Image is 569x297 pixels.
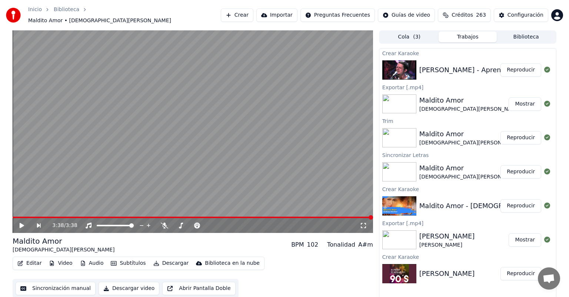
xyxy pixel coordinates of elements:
[500,199,541,213] button: Reproducir
[438,9,491,22] button: Créditos263
[497,31,555,42] button: Biblioteca
[500,267,541,280] button: Reproducir
[108,258,149,268] button: Subtítulos
[300,9,375,22] button: Preguntas Frecuentes
[291,240,304,249] div: BPM
[379,49,556,57] div: Crear Karaoke
[66,222,77,229] span: 3:38
[419,231,475,241] div: [PERSON_NAME]
[419,163,521,173] div: Maldito Amor
[379,218,556,227] div: Exportar [.mp4]
[509,97,541,111] button: Mostrar
[476,11,486,19] span: 263
[16,282,96,295] button: Sincronización manual
[54,6,79,13] a: Biblioteca
[378,9,435,22] button: Guías de video
[419,268,475,279] div: [PERSON_NAME]
[358,240,373,249] div: A#m
[379,83,556,91] div: Exportar [.mp4]
[77,258,107,268] button: Audio
[419,129,521,139] div: Maldito Amor
[380,31,439,42] button: Cola
[150,258,192,268] button: Descargar
[52,222,64,229] span: 3:38
[419,139,521,147] div: [DEMOGRAPHIC_DATA][PERSON_NAME]
[13,236,114,246] div: Maldito Amor
[28,17,171,24] span: Maldito Amor • [DEMOGRAPHIC_DATA][PERSON_NAME]
[419,173,521,181] div: [DEMOGRAPHIC_DATA][PERSON_NAME]
[379,116,556,125] div: Trim
[379,150,556,159] div: Sincronizar Letras
[327,240,355,249] div: Tonalidad
[13,246,114,254] div: [DEMOGRAPHIC_DATA][PERSON_NAME]
[500,165,541,178] button: Reproducir
[6,8,21,23] img: youka
[509,233,541,247] button: Mostrar
[379,252,556,261] div: Crear Karaoke
[205,260,260,267] div: Biblioteca en la nube
[379,184,556,193] div: Crear Karaoke
[162,282,235,295] button: Abrir Pantalla Doble
[52,222,70,229] div: /
[46,258,75,268] button: Video
[419,241,475,249] div: [PERSON_NAME]
[413,33,420,41] span: ( 3 )
[419,95,521,106] div: Maldito Amor
[419,106,521,113] div: [DEMOGRAPHIC_DATA][PERSON_NAME]
[494,9,548,22] button: Configuración
[419,65,511,75] div: [PERSON_NAME] - Aprendiz
[500,131,541,144] button: Reproducir
[500,63,541,77] button: Reproducir
[221,9,253,22] button: Crear
[439,31,497,42] button: Trabajos
[538,267,560,290] div: Chat abierto
[508,11,543,19] div: Configuración
[256,9,297,22] button: Importar
[99,282,159,295] button: Descargar video
[28,6,42,13] a: Inicio
[14,258,44,268] button: Editar
[452,11,473,19] span: Créditos
[28,6,221,24] nav: breadcrumb
[307,240,319,249] div: 102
